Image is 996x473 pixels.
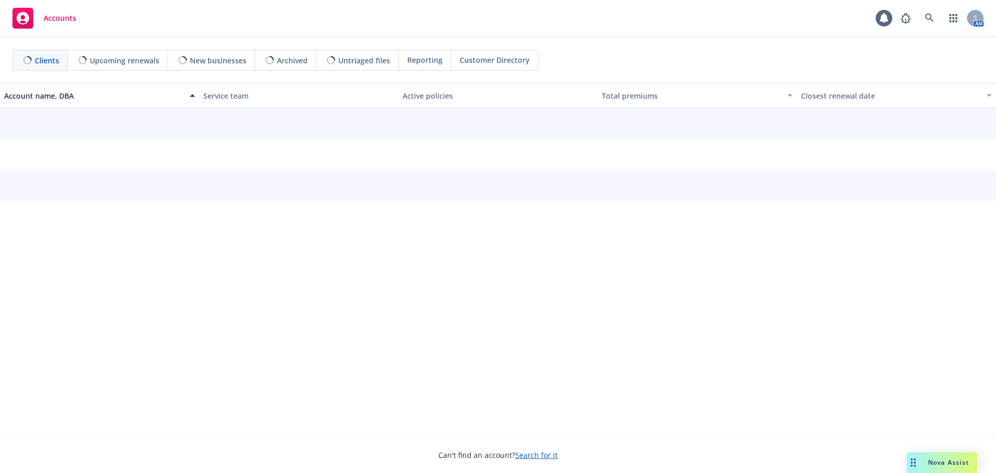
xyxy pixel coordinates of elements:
span: Reporting [407,55,442,65]
button: Service team [199,83,398,108]
div: Total premiums [602,90,781,101]
span: Untriaged files [338,55,390,66]
a: Search [919,8,940,29]
span: Accounts [44,14,76,22]
div: Account name, DBA [4,90,184,101]
div: Service team [203,90,394,101]
span: Clients [35,55,59,66]
span: Archived [277,55,308,66]
a: Switch app [943,8,964,29]
button: Active policies [398,83,598,108]
div: Closest renewal date [801,90,980,101]
button: Closest renewal date [797,83,996,108]
span: Can't find an account? [438,450,558,461]
div: Active policies [403,90,593,101]
button: Total premiums [598,83,797,108]
a: Search for it [515,450,558,460]
button: Nova Assist [907,452,977,473]
div: Drag to move [907,452,920,473]
a: Accounts [8,4,80,33]
span: Customer Directory [460,55,530,65]
span: Upcoming renewals [90,55,159,66]
span: Nova Assist [928,458,969,467]
span: New businesses [190,55,246,66]
a: Report a Bug [895,8,916,29]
